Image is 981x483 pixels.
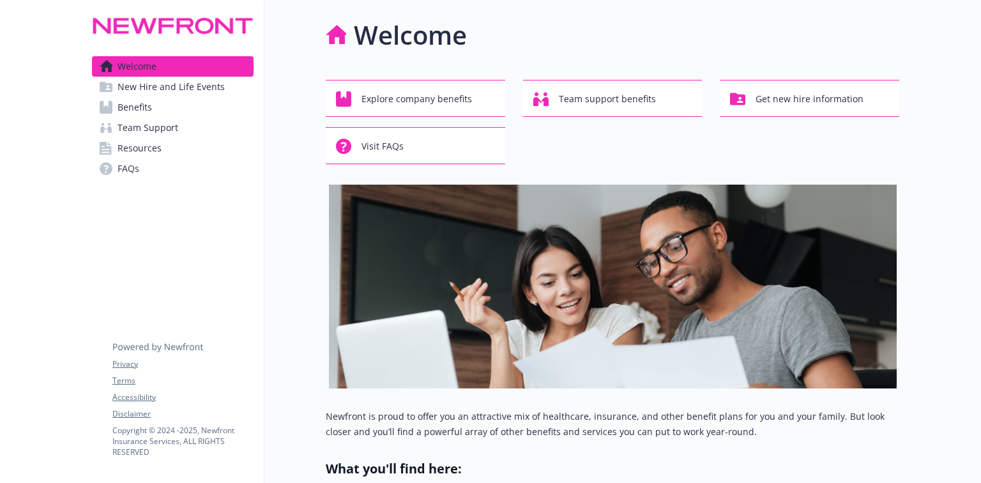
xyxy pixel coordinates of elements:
[118,158,139,179] span: FAQs
[92,97,254,118] a: Benefits
[118,138,162,158] span: Resources
[326,127,505,164] button: Visit FAQs
[92,56,254,77] a: Welcome
[118,77,225,97] span: New Hire and Life Events
[118,97,152,118] span: Benefits
[112,358,253,370] a: Privacy
[118,118,178,138] span: Team Support
[92,138,254,158] a: Resources
[92,77,254,97] a: New Hire and Life Events
[756,87,863,111] span: Get new hire information
[326,409,899,440] p: Newfront is proud to offer you an attractive mix of healthcare, insurance, and other benefit plan...
[112,375,253,387] a: Terms
[118,56,156,77] span: Welcome
[92,158,254,179] a: FAQs
[720,80,899,117] button: Get new hire information
[559,87,656,111] span: Team support benefits
[92,118,254,138] a: Team Support
[361,87,472,111] span: Explore company benefits
[354,16,467,54] h1: Welcome
[326,460,899,478] h2: What you'll find here:
[326,80,505,117] button: Explore company benefits
[361,134,404,158] span: Visit FAQs
[112,392,253,403] a: Accessibility
[112,425,253,457] p: Copyright © 2024 - 2025 , Newfront Insurance Services, ALL RIGHTS RESERVED
[112,408,253,420] a: Disclaimer
[523,80,703,117] button: Team support benefits
[329,185,897,388] img: overview page banner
